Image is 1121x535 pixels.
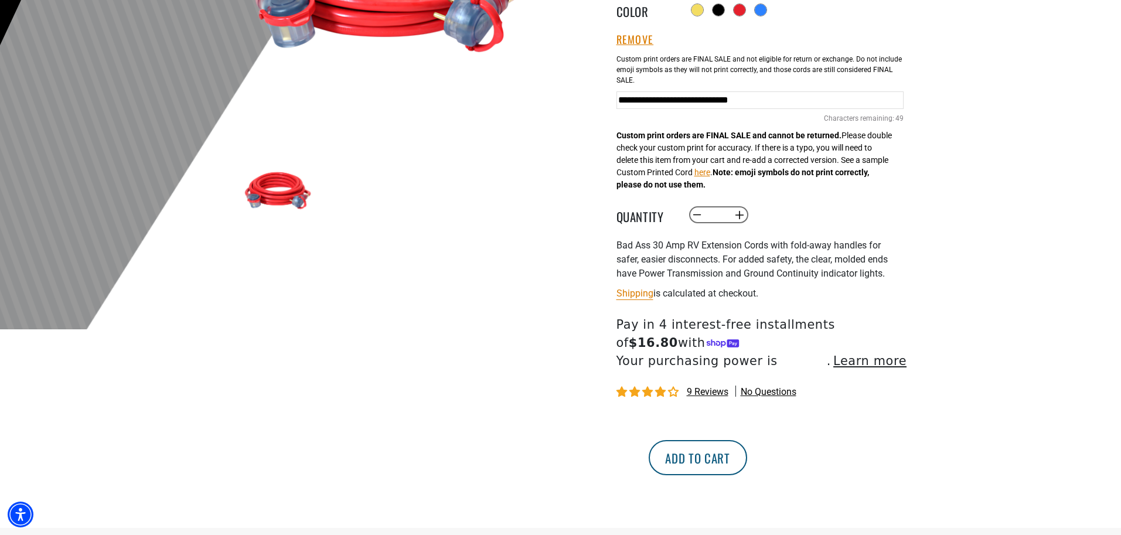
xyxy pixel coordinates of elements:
span: Characters remaining: [824,114,894,122]
label: Quantity [616,207,675,223]
strong: Note: emoji symbols do not print correctly, please do not use them. [616,168,869,189]
button: Remove [616,33,654,46]
button: here [694,166,710,179]
button: Add to cart [649,440,747,475]
span: 49 [895,113,904,124]
legend: Color [616,2,675,18]
span: No questions [741,386,796,398]
span: 4.11 stars [616,387,681,398]
span: 9 reviews [687,386,728,397]
div: Accessibility Menu [8,502,33,527]
img: red [244,156,312,224]
span: Bad Ass 30 Amp RV Extension Cords with fold-away handles for safer, easier disconnects. For added... [616,240,888,279]
a: Shipping [616,288,653,299]
div: is calculated at checkout. [616,285,904,301]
